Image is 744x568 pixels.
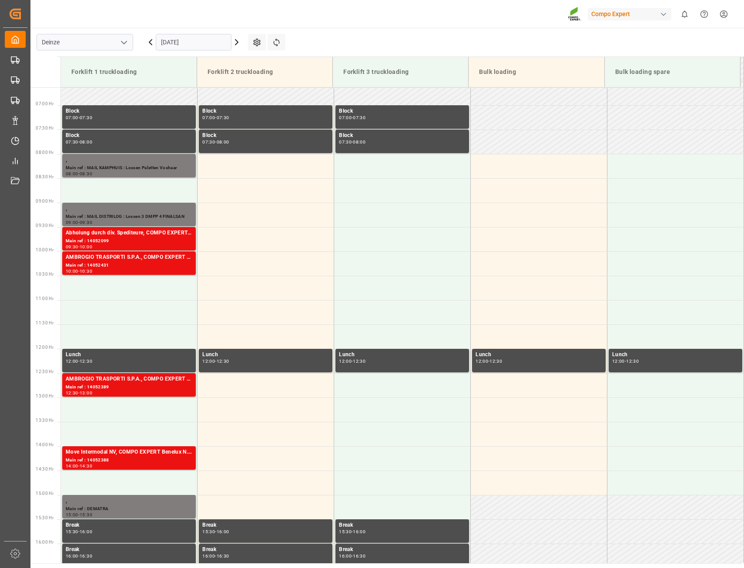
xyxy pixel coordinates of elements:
div: Break [66,545,192,554]
div: - [78,391,80,395]
div: 16:00 [217,530,229,534]
div: Lunch [66,351,192,359]
div: 12:00 [476,359,488,363]
div: Break [339,521,466,530]
div: Block [202,131,329,140]
span: 11:30 Hr [36,321,54,325]
div: - [215,359,216,363]
div: 12:30 [489,359,502,363]
div: - [78,140,80,144]
div: 07:30 [353,116,365,120]
div: AMBROGIO TRASPORTI S.P.A., COMPO EXPERT Benelux N.V. [66,375,192,384]
div: - [78,116,80,120]
div: 12:00 [339,359,352,363]
div: - [352,554,353,558]
div: 12:30 [353,359,365,363]
div: 15:30 [339,530,352,534]
div: 07:00 [66,116,78,120]
div: - [488,359,489,363]
div: - [352,116,353,120]
div: Main ref : 14052099 [66,237,192,245]
div: Block [339,107,466,116]
span: 12:30 Hr [36,369,54,374]
div: 16:00 [339,554,352,558]
span: 16:00 Hr [36,540,54,545]
span: 15:00 Hr [36,491,54,496]
div: Compo Expert [588,8,671,20]
div: - [215,554,216,558]
div: 15:00 [66,513,78,517]
div: 09:30 [80,221,92,224]
div: , [66,204,192,213]
button: open menu [117,36,130,49]
div: - [352,530,353,534]
span: 13:30 Hr [36,418,54,423]
div: Forklift 2 truckloading [204,64,325,80]
div: 10:00 [80,245,92,249]
span: 15:30 Hr [36,515,54,520]
div: 09:30 [66,245,78,249]
div: 16:30 [80,554,92,558]
div: Bulk loading [476,64,597,80]
div: , [66,497,192,505]
div: Lunch [612,351,739,359]
span: 14:30 Hr [36,467,54,471]
div: Block [202,107,329,116]
span: 10:30 Hr [36,272,54,277]
input: Type to search/select [37,34,133,50]
div: - [352,140,353,144]
div: - [215,140,216,144]
span: 07:30 Hr [36,126,54,130]
span: 10:00 Hr [36,247,54,252]
span: 11:00 Hr [36,296,54,301]
div: - [78,172,80,176]
button: show 0 new notifications [675,4,694,24]
div: 10:30 [80,269,92,273]
div: Move Intermodal NV, COMPO EXPERT Benelux N.V. [66,448,192,457]
div: - [215,530,216,534]
div: 12:30 [626,359,639,363]
div: 07:30 [339,140,352,144]
div: 08:00 [80,140,92,144]
div: AMBROGIO TRASPORTI S.P.A., COMPO EXPERT Benelux N.V. [66,253,192,262]
div: 16:30 [353,554,365,558]
div: 12:00 [66,359,78,363]
div: 15:30 [80,513,92,517]
div: 09:00 [66,221,78,224]
div: 16:00 [66,554,78,558]
div: 07:30 [217,116,229,120]
div: Main ref : 14052389 [66,384,192,391]
div: 07:30 [80,116,92,120]
span: 08:00 Hr [36,150,54,155]
div: Block [66,107,192,116]
div: - [625,359,626,363]
span: 07:00 Hr [36,101,54,106]
div: 12:00 [612,359,625,363]
div: Bulk loading spare [612,64,733,80]
div: - [78,221,80,224]
button: Help Center [694,4,714,24]
div: Main ref : 14052431 [66,262,192,269]
div: 14:00 [66,464,78,468]
div: Break [202,521,329,530]
div: 15:30 [202,530,215,534]
span: 13:00 Hr [36,394,54,398]
div: - [78,269,80,273]
div: Forklift 3 truckloading [340,64,461,80]
div: Abholung durch div. Spediteure, COMPO EXPERT Benelux N.V. [66,229,192,237]
div: 16:00 [353,530,365,534]
div: 08:00 [66,172,78,176]
div: - [215,116,216,120]
div: 12:30 [80,359,92,363]
div: Lunch [339,351,466,359]
div: Block [339,131,466,140]
div: - [352,359,353,363]
div: 07:00 [339,116,352,120]
div: Main ref : DEMATRA [66,505,192,513]
div: 12:00 [202,359,215,363]
div: 10:00 [66,269,78,273]
div: Break [202,545,329,554]
div: 12:30 [66,391,78,395]
div: 13:00 [80,391,92,395]
div: 15:30 [66,530,78,534]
